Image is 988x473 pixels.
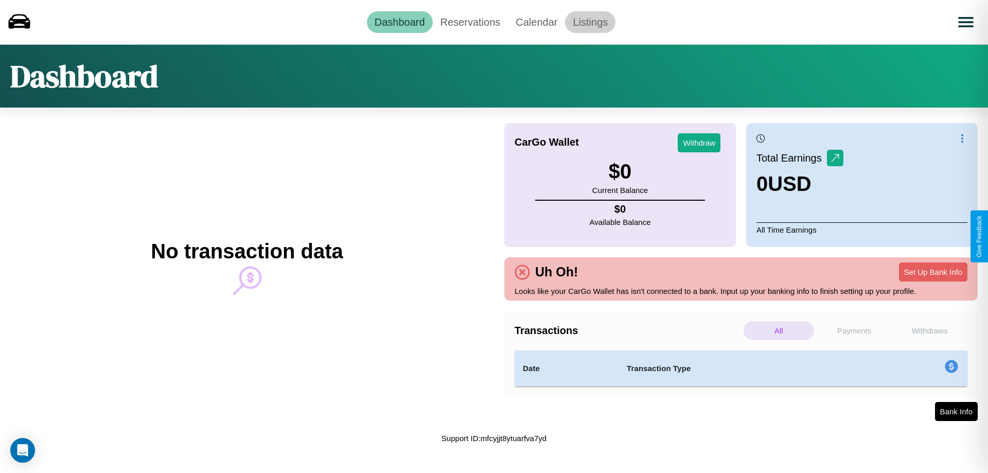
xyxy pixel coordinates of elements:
p: Current Balance [592,183,648,197]
p: Available Balance [590,215,651,229]
table: simple table [515,351,967,387]
a: Dashboard [367,11,433,33]
button: Bank Info [935,402,978,421]
button: Withdraw [678,133,720,152]
p: Withdraws [894,321,965,340]
div: Open Intercom Messenger [10,438,35,463]
h4: Transactions [515,325,741,337]
h2: No transaction data [151,240,343,263]
a: Calendar [508,11,565,33]
a: Listings [565,11,615,33]
h4: Transaction Type [627,362,860,375]
h4: $ 0 [590,203,651,215]
p: Total Earnings [756,149,827,167]
h1: Dashboard [10,55,158,97]
a: Reservations [433,11,508,33]
p: Payments [819,321,890,340]
p: All Time Earnings [756,222,967,237]
h3: 0 USD [756,172,843,196]
h3: $ 0 [592,160,648,183]
div: Give Feedback [976,216,983,257]
button: Set Up Bank Info [899,262,967,282]
h4: CarGo Wallet [515,136,579,148]
h4: Date [523,362,610,375]
h4: Uh Oh! [530,265,583,279]
p: Support ID: mfcyjjt8ytuarfva7yd [442,431,546,445]
button: Open menu [951,8,980,37]
p: Looks like your CarGo Wallet has isn't connected to a bank. Input up your banking info to finish ... [515,284,967,298]
p: All [744,321,814,340]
